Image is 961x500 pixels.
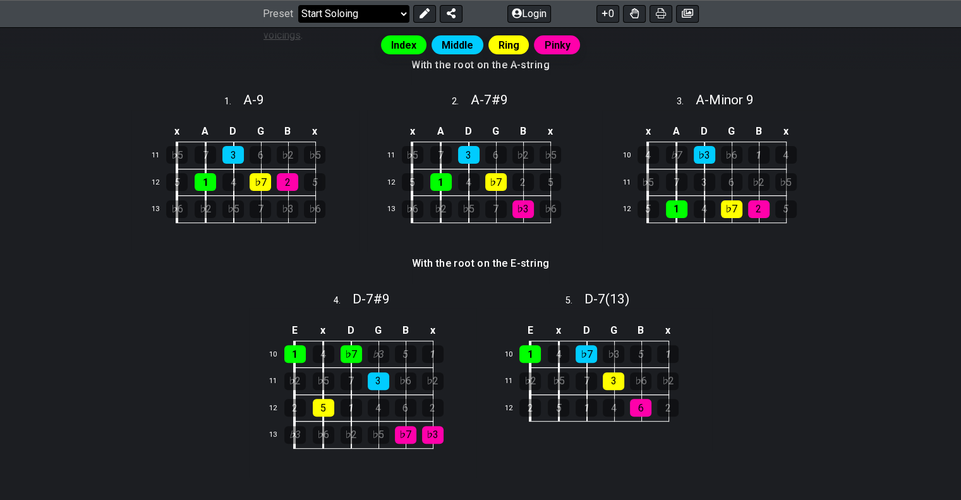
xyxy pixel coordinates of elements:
div: ♭5 [368,426,389,444]
div: ♭3 [277,200,298,218]
div: ♭2 [430,200,452,218]
div: 6 [630,399,651,417]
td: A [191,121,220,142]
div: 2 [277,173,298,191]
div: 6 [721,173,742,191]
div: ♭3 [694,146,715,164]
td: B [392,320,419,341]
div: ♭5 [313,372,334,390]
div: 4 [368,399,389,417]
div: 4 [548,345,569,363]
span: 3 . [677,95,696,109]
div: 6 [250,146,271,164]
button: Login [507,5,551,23]
div: ♭6 [721,146,742,164]
div: 5 [402,173,423,191]
div: ♭7 [576,345,597,363]
div: 5 [548,399,569,417]
div: 1 [430,173,452,191]
div: 5 [395,345,416,363]
td: D [455,121,483,142]
div: ♭3 [512,200,534,218]
td: 11 [499,368,529,395]
td: G [718,121,745,142]
td: 10 [264,341,294,368]
div: ♭5 [304,146,325,164]
div: ♭3 [603,345,624,363]
div: 2 [657,399,679,417]
div: 5 [630,345,651,363]
div: 1 [195,173,216,191]
div: 1 [284,345,306,363]
td: 12 [499,394,529,422]
div: 1 [422,345,444,363]
td: x [536,121,564,142]
div: 2 [284,399,306,417]
div: ♭7 [485,173,507,191]
div: ♭5 [775,173,797,191]
div: ♭3 [284,426,306,444]
td: x [301,121,329,142]
td: x [419,320,446,341]
div: 7 [195,146,216,164]
div: ♭2 [512,146,534,164]
div: ♭5 [402,146,423,164]
div: ♭2 [422,372,444,390]
div: ♭2 [657,372,679,390]
td: D [219,121,247,142]
span: A - 9 [243,92,264,107]
td: A [426,121,455,142]
div: ♭6 [395,372,416,390]
div: 4 [694,200,715,218]
div: 4 [603,399,624,417]
td: x [655,320,682,341]
div: 7 [250,200,271,218]
div: 1 [657,345,679,363]
td: E [516,320,545,341]
div: 5 [775,200,797,218]
div: 4 [775,146,797,164]
td: x [634,121,663,142]
span: Preset [263,8,293,20]
td: B [274,121,301,142]
td: x [398,121,427,142]
div: ♭5 [458,200,480,218]
div: 3 [603,372,624,390]
div: 2 [512,173,534,191]
td: 10 [617,142,648,169]
div: ♭3 [422,426,444,444]
td: G [247,121,274,142]
select: Preset [298,5,409,23]
div: 6 [395,399,416,417]
div: 7 [430,146,452,164]
div: ♭5 [540,146,561,164]
td: 11 [264,368,294,395]
div: ♭2 [519,372,541,390]
td: B [627,320,655,341]
td: x [545,320,573,341]
div: 5 [540,173,561,191]
span: Index [391,37,416,55]
td: A [662,121,691,142]
button: 0 [596,5,619,23]
div: ♭2 [195,200,216,218]
span: Pinky [544,37,570,55]
div: 5 [638,200,659,218]
div: ♭7 [666,146,687,164]
div: 1 [341,399,362,417]
div: ♭7 [250,173,271,191]
div: ♭5 [222,200,244,218]
div: 6 [485,146,507,164]
div: ♭7 [721,200,742,218]
div: 7 [576,372,597,390]
span: D - 7(13) [584,291,629,307]
div: ♭6 [540,200,561,218]
button: Print [650,5,672,23]
div: ♭2 [284,372,306,390]
div: 1 [519,345,541,363]
div: 4 [222,173,244,191]
td: 13 [264,422,294,449]
td: 13 [382,196,412,223]
h4: With the root on the E-string [412,257,550,271]
div: 3 [694,173,715,191]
